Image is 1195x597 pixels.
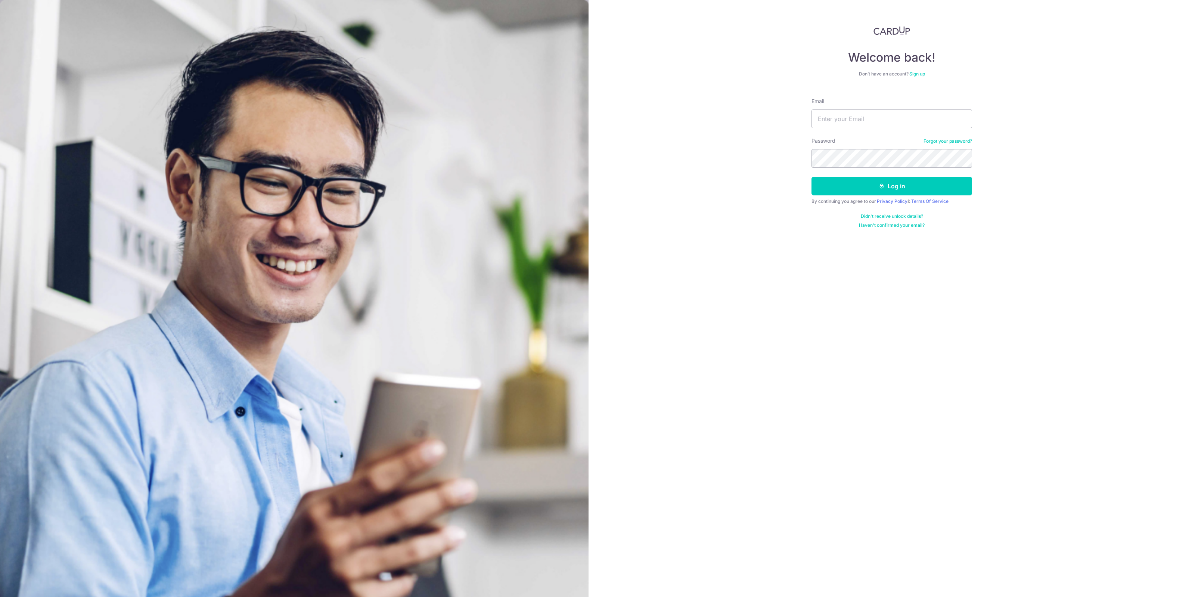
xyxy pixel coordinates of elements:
[811,177,972,195] button: Log in
[811,137,835,145] label: Password
[911,198,949,204] a: Terms Of Service
[811,50,972,65] h4: Welcome back!
[811,71,972,77] div: Don’t have an account?
[861,213,923,219] a: Didn't receive unlock details?
[909,71,925,77] a: Sign up
[811,109,972,128] input: Enter your Email
[924,138,972,144] a: Forgot your password?
[811,198,972,204] div: By continuing you agree to our &
[811,98,824,105] label: Email
[877,198,907,204] a: Privacy Policy
[873,26,910,35] img: CardUp Logo
[859,222,925,228] a: Haven't confirmed your email?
